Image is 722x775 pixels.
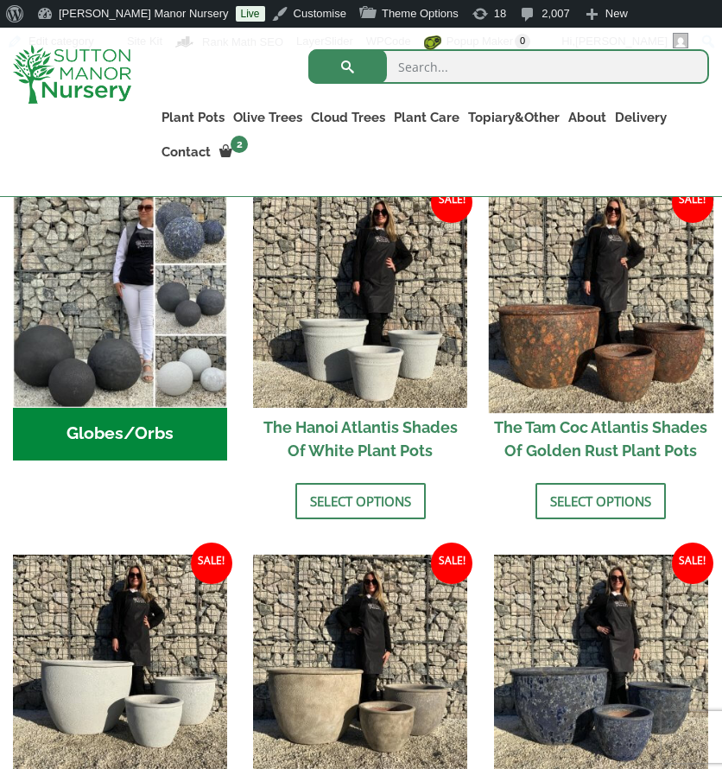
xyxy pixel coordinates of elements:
[169,28,290,55] a: Rank Math Dashboard
[494,555,708,769] img: The Tam Coc Atlantis Shades Of Ocean Blue Plant Pots
[253,194,467,470] a: Sale! The Hanoi Atlantis Shades Of White Plant Pots
[229,105,307,130] a: Olive Trees
[13,555,227,769] img: The Tam Coc Atlantis Shades Of White Plant Pots
[202,35,283,48] span: Rank Math SEO
[489,187,713,412] img: The Tam Coc Atlantis Shades Of Golden Rust Plant Pots
[494,408,708,470] h2: The Tam Coc Atlantis Shades Of Golden Rust Plant Pots
[575,35,668,48] span: [PERSON_NAME]
[535,483,666,519] a: Select options for “The Tam Coc Atlantis Shades Of Golden Rust Plant Pots”
[555,28,695,55] a: Hi,
[672,543,713,584] span: Sale!
[672,181,713,223] span: Sale!
[389,105,464,130] a: Plant Care
[611,105,671,130] a: Delivery
[236,6,265,22] a: Live
[253,555,467,769] img: The Tam Coc Atlantis Shades Of Grey Plant Pots
[515,34,530,49] span: 0
[191,543,232,584] span: Sale!
[308,49,709,84] input: Search...
[253,408,467,470] h2: The Hanoi Atlantis Shades Of White Plant Pots
[360,28,418,55] a: WPCode
[418,28,537,55] a: Popup Maker
[253,194,467,408] img: The Hanoi Atlantis Shades Of White Plant Pots
[290,28,360,55] a: LayerSlider
[13,194,227,408] img: Globes/Orbs
[307,105,389,130] a: Cloud Trees
[295,483,426,519] a: Select options for “The Hanoi Atlantis Shades Of White Plant Pots”
[431,181,472,223] span: Sale!
[127,35,162,48] span: Site Kit
[215,140,253,164] a: 2
[157,105,229,130] a: Plant Pots
[13,45,131,104] img: logo
[564,105,611,130] a: About
[13,408,227,461] h2: Globes/Orbs
[157,140,215,164] a: Contact
[464,105,564,130] a: Topiary&Other
[494,194,708,470] a: Sale! The Tam Coc Atlantis Shades Of Golden Rust Plant Pots
[13,194,227,461] a: Visit product category Globes/Orbs
[431,543,472,584] span: Sale!
[231,136,248,153] span: 2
